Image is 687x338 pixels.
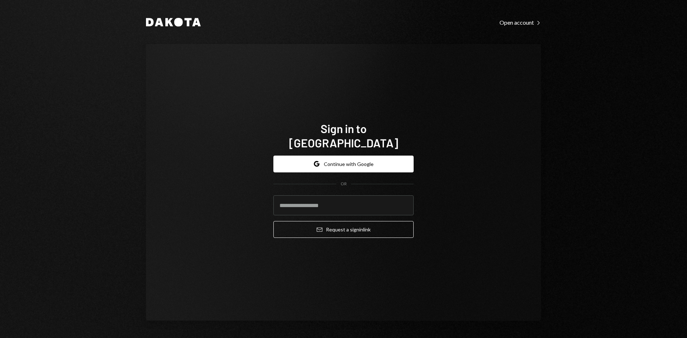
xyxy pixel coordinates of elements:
a: Open account [500,18,541,26]
div: Open account [500,19,541,26]
button: Continue with Google [273,156,414,172]
button: Request a signinlink [273,221,414,238]
div: OR [341,181,347,187]
h1: Sign in to [GEOGRAPHIC_DATA] [273,121,414,150]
